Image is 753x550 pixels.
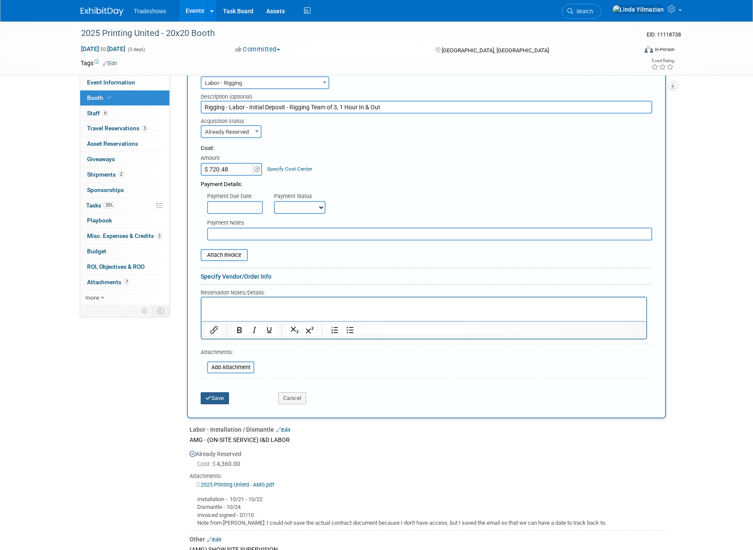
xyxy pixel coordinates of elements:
[87,279,130,286] span: Attachments
[118,171,124,177] span: 2
[612,5,664,14] img: Linda Yilmazian
[134,8,166,15] span: Tradeshows
[87,94,113,101] span: Booth
[190,489,666,527] div: Installation - 10/21 - 10/22 Dismantle - 10/24 Invoiced signed - 07/10 Note from [PERSON_NAME]: I...
[287,324,302,336] button: Subscript
[190,434,666,445] div: AMG - (ON-SITE SERVICE) I&D LABOR
[645,46,653,53] img: Format-Inperson.png
[343,324,357,336] button: Bullet list
[80,183,169,198] a: Sponsorships
[262,324,277,336] button: Underline
[80,121,169,136] a: Travel Reservations3
[80,136,169,151] a: Asset Reservations
[274,192,331,201] div: Payment Status
[107,95,111,100] i: Booth reservation complete
[87,217,112,224] span: Playbook
[87,110,108,117] span: Staff
[190,472,666,480] div: Attachments:
[276,427,290,433] a: Edit
[80,244,169,259] a: Budget
[123,279,130,285] span: 7
[87,125,148,132] span: Travel Reservations
[201,176,652,189] div: Payment Details:
[201,288,647,297] div: Reservation Notes/Details:
[80,75,169,90] a: Event Information
[247,324,262,336] button: Italic
[85,294,99,301] span: more
[80,228,169,243] a: Misc. Expenses & Credits3
[201,392,229,404] button: Save
[232,324,247,336] button: Bold
[99,45,107,52] span: to
[267,166,312,172] a: Specify Cost Center
[86,202,115,209] span: Tasks
[80,90,169,105] a: Booth
[78,26,624,41] div: 2025 Printing United - 20x20 Booth
[201,114,265,125] div: Acquisition status
[207,537,221,543] a: Edit
[232,45,283,54] button: Committed
[278,392,306,404] button: Cancel
[562,4,601,19] a: Search
[142,125,148,132] span: 3
[152,305,170,316] td: Toggle Event Tabs
[201,144,652,153] div: Cost:
[80,106,169,121] a: Staff6
[103,60,117,66] a: Edit
[81,45,126,53] span: [DATE] [DATE]
[137,305,152,316] td: Personalize Event Tab Strip
[651,59,674,63] div: Event Rating
[87,171,124,178] span: Shipments
[80,167,169,182] a: Shipments2
[202,126,261,138] span: Already Reserved
[103,202,115,208] span: 33%
[80,213,169,228] a: Playbook
[87,248,106,255] span: Budget
[156,233,163,239] span: 3
[87,232,163,239] span: Misc. Expenses & Credits
[654,46,675,53] div: In-Person
[87,140,138,147] span: Asset Reservations
[127,47,145,52] span: (3 days)
[80,198,169,213] a: Tasks33%
[207,324,221,336] button: Insert/edit link
[190,535,666,544] div: Other
[328,324,342,336] button: Numbered list
[207,219,652,228] div: Payment Notes
[302,324,317,336] button: Superscript
[201,125,262,138] span: Already Reserved
[87,79,135,86] span: Event Information
[201,154,263,163] div: Amount
[586,45,675,57] div: Event Format
[190,445,666,527] div: Already Reserved
[81,7,123,16] img: ExhibitDay
[80,275,169,290] a: Attachments7
[647,31,681,38] span: Event ID: 11118738
[207,192,261,201] div: Payment Due Date
[196,481,274,488] a: 2025 Printing United - AMG.pdf
[573,8,593,15] span: Search
[201,89,652,101] div: Description (optional)
[80,152,169,167] a: Giveaways
[80,259,169,274] a: ROI, Objectives & ROO
[102,110,108,116] span: 6
[201,76,329,89] span: Labor - Rigging
[87,186,124,193] span: Sponsorships
[190,425,666,434] div: Labor - Installation / Dismantle
[197,460,244,467] span: 4,360.00
[201,273,271,280] a: Specify Vendor/Order Info
[87,156,115,162] span: Giveaways
[87,263,145,270] span: ROI, Objectives & ROO
[81,59,117,67] td: Tags
[80,290,169,305] a: more
[442,47,549,54] span: [GEOGRAPHIC_DATA], [GEOGRAPHIC_DATA]
[201,349,254,358] div: Attachments:
[197,460,217,467] span: Cost: $
[202,298,646,321] iframe: Rich Text Area
[202,77,328,89] span: Labor - Rigging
